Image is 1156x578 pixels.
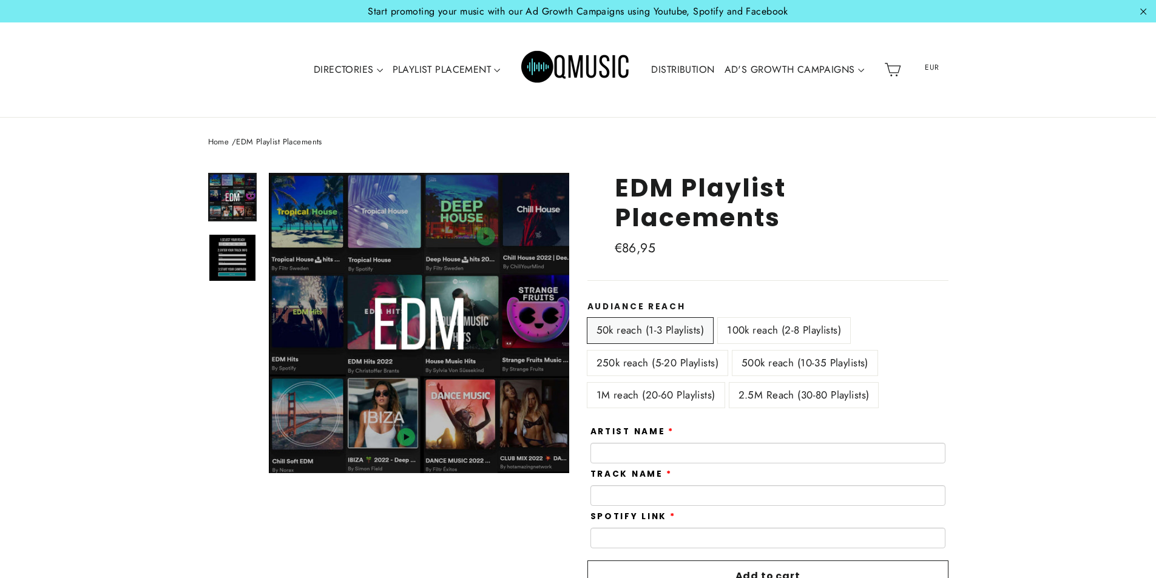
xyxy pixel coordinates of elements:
[232,136,236,147] span: /
[272,35,879,106] div: Primary
[718,318,850,343] label: 100k reach (2-8 Playlists)
[208,136,948,149] nav: breadcrumbs
[615,173,948,232] h1: EDM Playlist Placements
[590,512,676,522] label: Spotify Link
[909,58,955,76] span: EUR
[590,427,675,437] label: Artist Name
[209,235,255,281] img: EDM Playlist Placements
[732,351,877,375] label: 500k reach (10-35 Playlists)
[590,469,672,479] label: Track Name
[587,318,714,343] label: 50k reach (1-3 Playlists)
[646,56,719,84] a: DISTRIBUTION
[388,56,505,84] a: PLAYLIST PLACEMENT
[587,351,728,375] label: 250k reach (5-20 Playlists)
[587,383,725,408] label: 1M reach (20-60 Playlists)
[729,383,879,408] label: 2.5M Reach (30-80 Playlists)
[587,302,948,312] label: Audiance Reach
[209,174,255,220] img: EDM Playlist Placements
[521,42,630,97] img: Q Music Promotions
[720,56,869,84] a: AD'S GROWTH CAMPAIGNS
[309,56,388,84] a: DIRECTORIES
[615,239,656,257] span: €86,95
[208,136,229,147] a: Home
